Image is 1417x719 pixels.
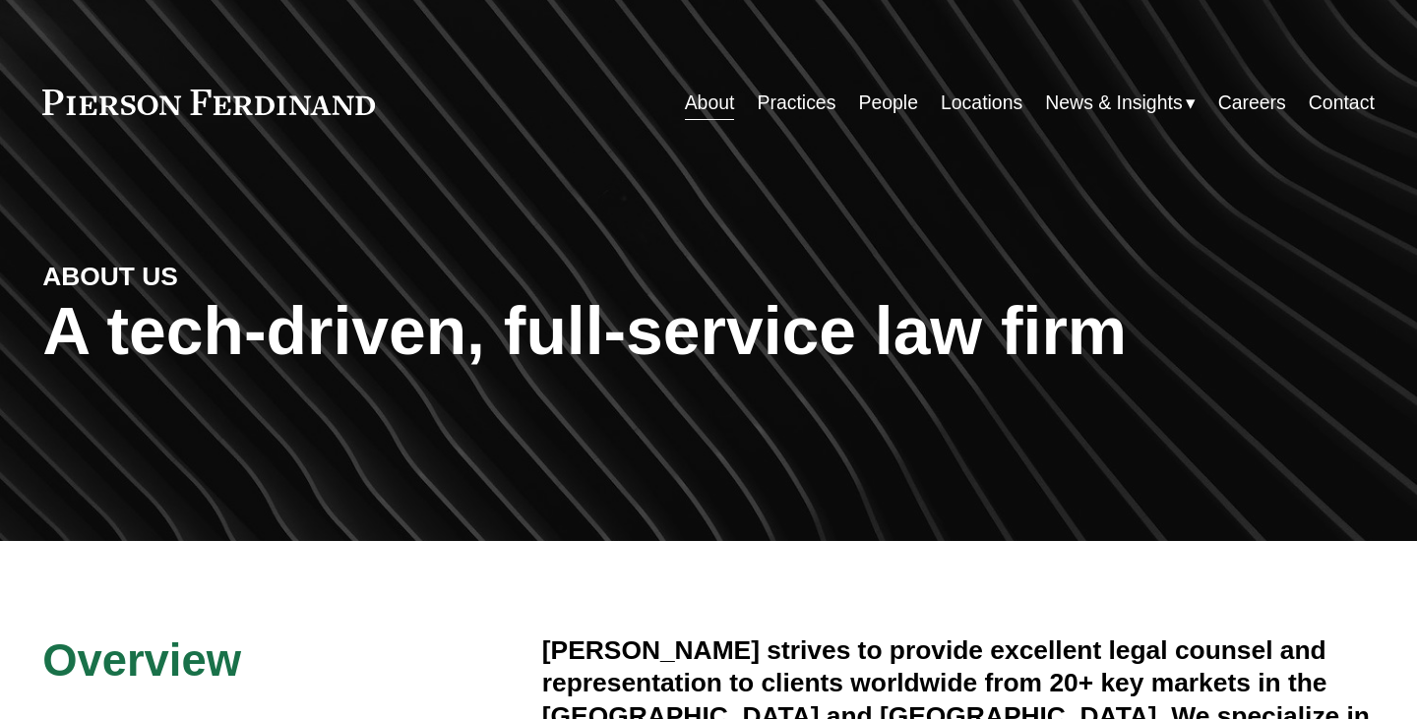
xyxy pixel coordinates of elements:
strong: ABOUT US [42,262,178,291]
span: News & Insights [1045,86,1182,120]
h1: A tech-driven, full-service law firm [42,293,1375,370]
a: Careers [1218,84,1286,122]
a: About [685,84,735,122]
a: folder dropdown [1045,84,1195,122]
a: People [858,84,918,122]
a: Locations [941,84,1022,122]
span: Overview [42,635,241,686]
a: Practices [757,84,835,122]
a: Contact [1309,84,1375,122]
